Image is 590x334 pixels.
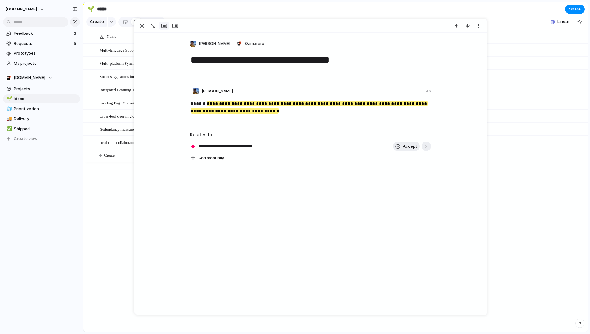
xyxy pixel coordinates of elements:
span: Integrated Learning Tools [100,86,141,93]
span: Create [104,152,115,158]
span: Feedback [14,30,72,37]
span: Multi-platform Syncing [100,60,138,67]
span: Delivery [14,116,78,122]
button: Create [86,17,107,27]
span: [PERSON_NAME] [199,41,230,47]
div: 🧊 [6,105,11,112]
span: Requests [14,41,72,47]
button: 🌱 [86,4,96,14]
button: Collapse [246,17,275,27]
span: Qamarero [245,41,264,47]
a: 🚚Delivery [3,114,80,123]
div: 🚚 [6,115,11,122]
span: [PERSON_NAME] [202,88,233,94]
button: [PERSON_NAME] [188,39,232,49]
span: Landing Page Optimization [100,99,144,106]
span: Real-time collaboration scoring [100,139,150,146]
button: [DOMAIN_NAME] [3,4,48,14]
a: My projects [3,59,80,68]
span: 3 [74,30,77,37]
a: Prototypes [3,49,80,58]
span: My projects [14,60,78,67]
span: Cross-tool querying capabilities [100,112,151,119]
button: Add manually [188,154,226,162]
span: Name [107,33,116,40]
span: Multi-language Support [100,46,138,53]
span: Linear [557,19,569,25]
span: Accept [403,143,417,150]
button: Filter [194,17,216,27]
a: Requests5 [3,39,80,48]
button: 🌱 [6,96,12,102]
span: Create [90,19,104,25]
button: Create view [3,134,80,143]
a: ✅Shipped [3,124,80,134]
button: 🚚 [6,116,12,122]
span: Prioritization [14,106,78,112]
div: 🌱 [6,95,11,103]
span: Projects [14,86,78,92]
span: Create view [14,136,37,142]
h3: Relates to [190,131,431,138]
div: 4h [426,88,431,94]
a: Feedback3 [3,29,80,38]
span: Prototypes [14,50,78,56]
div: ✅ [6,125,11,132]
span: Add manually [198,155,224,161]
a: 🌱Ideas [3,94,80,103]
button: Qamarero [234,39,266,49]
button: Group [218,17,244,27]
button: ✅ [6,126,12,132]
button: Fields [168,17,191,27]
button: Linear [548,17,572,26]
span: Share [569,6,581,12]
button: 🧊 [6,106,12,112]
div: 🌱 [88,5,94,13]
span: Ideas [14,96,78,102]
button: Accept [393,142,420,151]
span: 5 [74,41,77,47]
a: 🧊Prioritization [3,104,80,114]
button: [DOMAIN_NAME] [3,73,80,82]
span: [DOMAIN_NAME] [6,6,37,12]
span: Shipped [14,126,78,132]
a: Projects [3,84,80,94]
span: [DOMAIN_NAME] [14,75,45,81]
button: Share [565,5,585,14]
